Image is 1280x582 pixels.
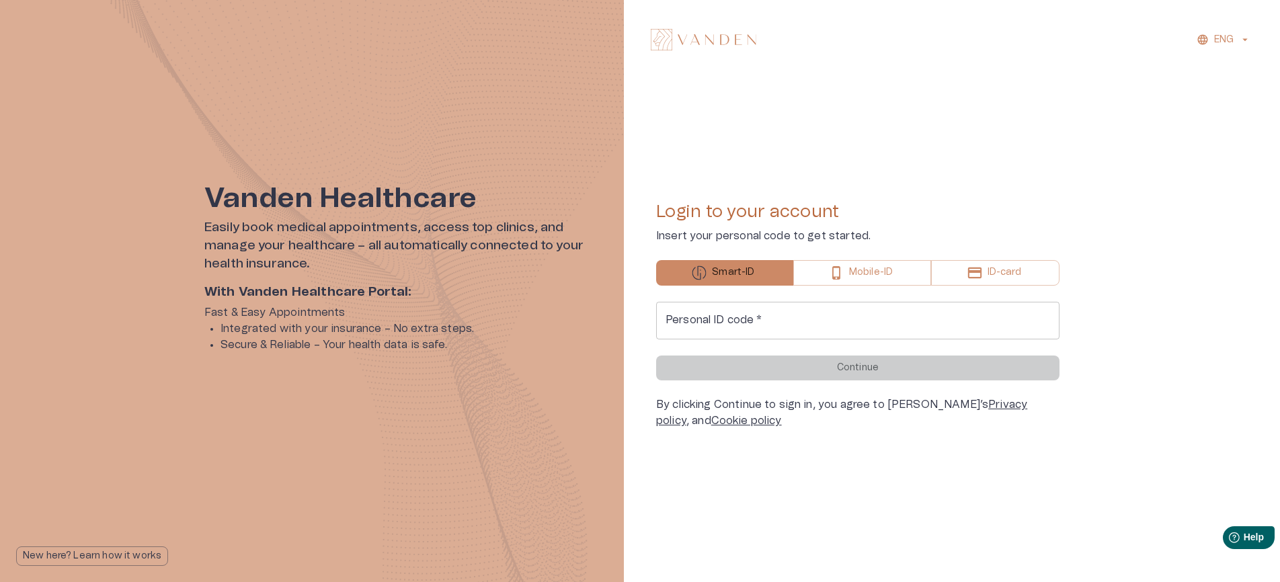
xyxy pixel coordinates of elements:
[711,415,782,426] a: Cookie policy
[1214,33,1234,47] p: ENG
[712,265,754,280] p: Smart-ID
[656,260,793,286] button: Smart-ID
[656,228,1059,244] p: Insert your personal code to get started.
[793,260,932,286] button: Mobile-ID
[988,265,1021,280] p: ID-card
[16,546,168,566] button: New here? Learn how it works
[1195,30,1253,50] button: ENG
[656,397,1059,429] div: By clicking Continue to sign in, you agree to [PERSON_NAME]’s , and
[656,201,1059,222] h4: Login to your account
[931,260,1059,286] button: ID-card
[656,399,1027,426] a: Privacy policy
[651,29,756,50] img: Vanden logo
[1175,521,1280,558] iframe: Help widget launcher
[23,549,161,563] p: New here? Learn how it works
[849,265,893,280] p: Mobile-ID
